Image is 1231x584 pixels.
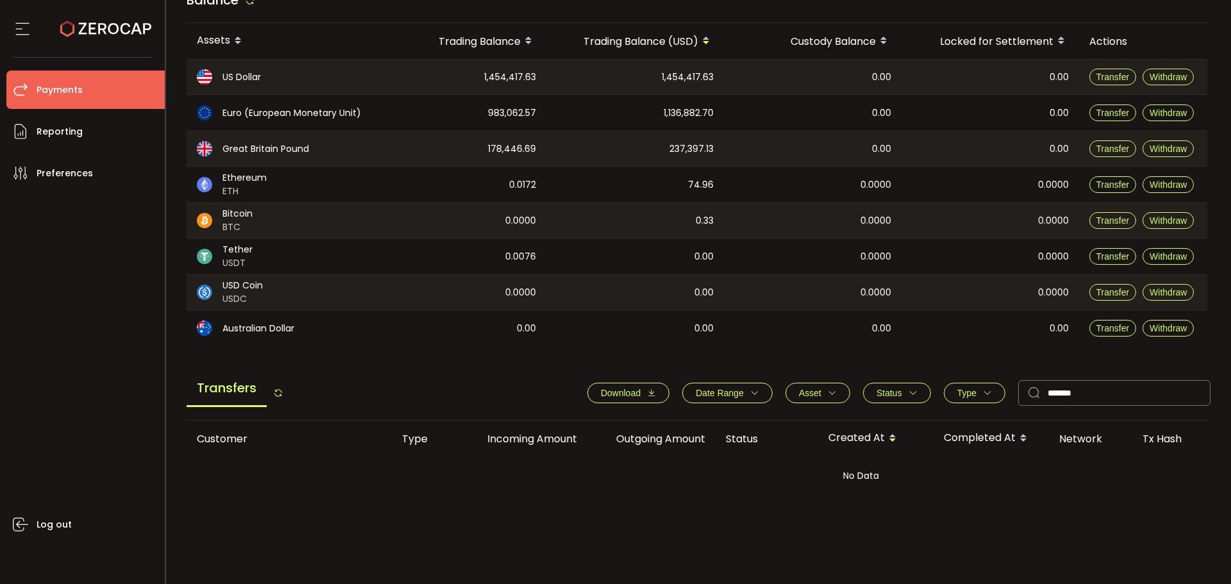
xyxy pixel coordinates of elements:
span: 0.0076 [505,249,536,264]
span: Status [876,388,902,398]
span: 0.00 [872,142,891,156]
span: USDT [222,256,253,270]
div: Actions [1079,34,1207,49]
span: Ethereum [222,171,267,185]
span: 0.00 [694,249,714,264]
div: Trading Balance (USD) [546,30,724,52]
span: 1,454,417.63 [662,70,714,85]
span: Date Range [696,388,744,398]
span: 0.00 [872,70,891,85]
button: Withdraw [1143,176,1194,193]
button: Status [863,383,931,403]
span: 0.0172 [509,178,536,192]
span: Withdraw [1150,72,1187,82]
span: Log out [37,515,72,534]
span: Withdraw [1150,179,1187,190]
div: Network [1049,431,1132,446]
span: Withdraw [1150,108,1187,118]
button: Transfer [1089,69,1137,85]
span: Transfer [1096,108,1130,118]
div: Created At [818,428,934,449]
span: Transfer [1096,179,1130,190]
button: Transfer [1089,140,1137,157]
span: Australian Dollar [222,322,294,335]
span: Withdraw [1150,287,1187,297]
div: Chat Widget [1082,446,1231,584]
span: Withdraw [1150,323,1187,333]
button: Transfer [1089,212,1137,229]
span: Transfer [1096,323,1130,333]
button: Withdraw [1143,212,1194,229]
span: US Dollar [222,71,261,84]
button: Transfer [1089,176,1137,193]
span: USDC [222,292,263,306]
button: Withdraw [1143,69,1194,85]
button: Transfer [1089,104,1137,121]
img: eth_portfolio.svg [197,177,212,192]
span: 0.0000 [860,213,891,228]
button: Withdraw [1143,320,1194,337]
span: 74.96 [688,178,714,192]
span: ETH [222,185,267,198]
span: Transfer [1096,215,1130,226]
span: Withdraw [1150,251,1187,262]
img: usd_portfolio.svg [197,69,212,85]
img: eur_portfolio.svg [197,105,212,121]
div: Outgoing Amount [587,431,716,446]
span: Type [957,388,976,398]
span: 0.0000 [1038,178,1069,192]
span: 0.0000 [860,249,891,264]
span: 0.00 [694,285,714,300]
span: Asset [799,388,821,398]
span: Tether [222,243,253,256]
div: Incoming Amount [459,431,587,446]
button: Transfer [1089,320,1137,337]
span: 0.00 [1050,70,1069,85]
span: 0.0000 [1038,213,1069,228]
div: Locked for Settlement [901,30,1079,52]
span: Withdraw [1150,144,1187,154]
button: Transfer [1089,248,1137,265]
button: Withdraw [1143,248,1194,265]
span: 178,446.69 [488,142,536,156]
span: 1,454,417.63 [484,70,536,85]
span: 0.0000 [505,213,536,228]
div: Type [392,431,459,446]
button: Asset [785,383,850,403]
button: Download [587,383,669,403]
span: 0.0000 [1038,285,1069,300]
span: 0.00 [694,321,714,336]
div: Custody Balance [724,30,901,52]
button: Withdraw [1143,140,1194,157]
span: 1,136,882.70 [664,106,714,121]
img: aud_portfolio.svg [197,321,212,336]
button: Type [944,383,1005,403]
span: Withdraw [1150,215,1187,226]
span: 0.00 [1050,106,1069,121]
span: Reporting [37,122,83,141]
span: 0.33 [696,213,714,228]
span: Payments [37,81,83,99]
span: 0.0000 [505,285,536,300]
span: 0.0000 [860,178,891,192]
span: Transfer [1096,251,1130,262]
img: usdt_portfolio.svg [197,249,212,264]
span: USD Coin [222,279,263,292]
span: 0.00 [872,106,891,121]
span: 0.00 [872,321,891,336]
span: 0.0000 [1038,249,1069,264]
span: Preferences [37,164,93,183]
span: Transfer [1096,72,1130,82]
button: Transfer [1089,284,1137,301]
button: Withdraw [1143,284,1194,301]
span: 0.00 [1050,142,1069,156]
span: Great Britain Pound [222,142,309,156]
span: BTC [222,221,253,234]
span: Transfers [187,371,267,407]
div: Trading Balance [385,30,546,52]
button: Date Range [682,383,773,403]
img: gbp_portfolio.svg [197,141,212,156]
button: Withdraw [1143,104,1194,121]
span: 0.00 [1050,321,1069,336]
div: Completed At [934,428,1049,449]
